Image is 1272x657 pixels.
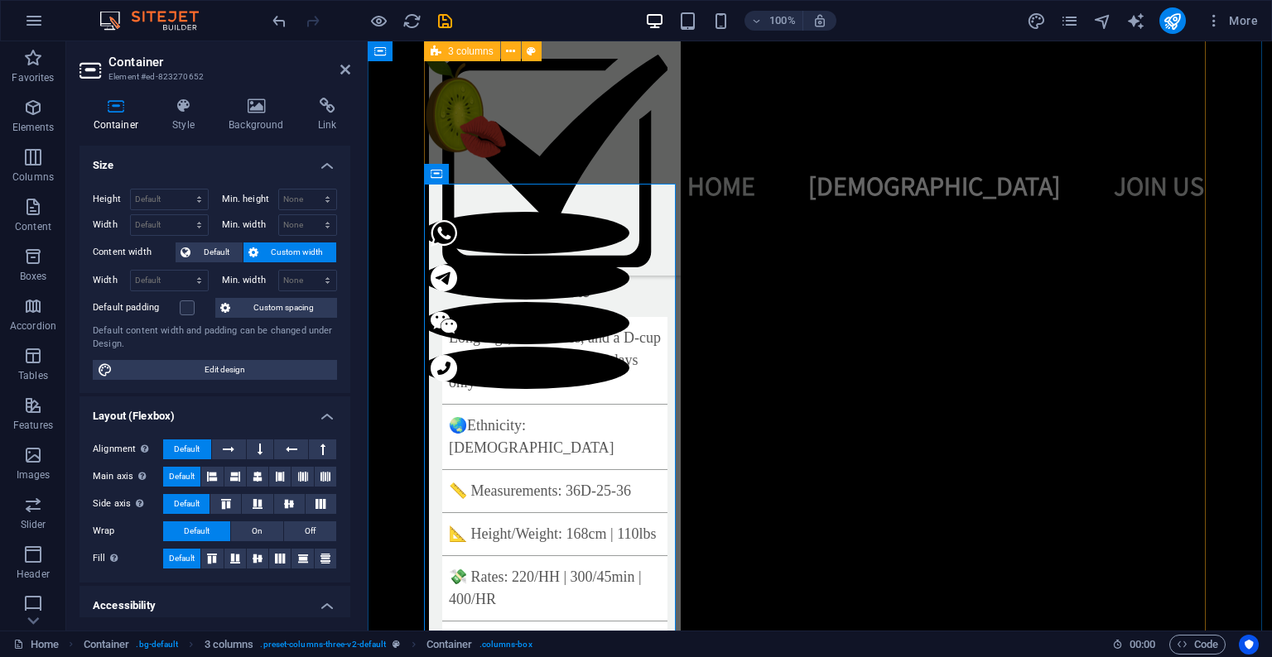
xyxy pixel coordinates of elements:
[1027,11,1047,31] button: design
[205,635,254,655] span: Click to select. Double-click to edit
[79,586,350,616] h4: Accessibility
[1060,11,1080,31] button: pages
[426,635,473,655] span: Click to select. Double-click to edit
[93,494,163,514] label: Side axis
[195,242,238,262] span: Default
[284,521,336,541] button: Off
[93,298,180,318] label: Default padding
[402,11,422,31] button: reload
[93,194,130,204] label: Height
[108,55,350,70] h2: Container
[436,12,455,31] i: Save (Ctrl+S)
[93,549,163,568] label: Fill
[222,194,278,204] label: Min. height
[1239,635,1259,655] button: Usercentrics
[169,467,195,487] span: Default
[270,12,289,31] i: Undo: Change text (Ctrl+Z)
[812,13,827,28] i: On resize automatically adjust zoom level to fit chosen device.
[79,146,350,175] h4: Size
[93,467,163,487] label: Main axis
[17,568,50,581] p: Header
[1027,12,1046,31] i: Design (Ctrl+Alt+Y)
[1206,12,1258,29] span: More
[1112,635,1156,655] h6: Session time
[243,242,337,262] button: Custom width
[1169,635,1226,655] button: Code
[136,635,178,655] span: . bg-default
[15,220,51,233] p: Content
[1126,12,1145,31] i: AI Writer
[222,276,278,285] label: Min. width
[93,521,163,541] label: Wrap
[1130,635,1155,655] span: 00 00
[435,11,455,31] button: save
[93,242,176,262] label: Content width
[393,640,400,649] i: This element is a customizable preset
[12,170,54,184] p: Columns
[84,635,130,655] span: Click to select. Double-click to edit
[184,521,210,541] span: Default
[18,369,48,382] p: Tables
[1163,12,1182,31] i: Publish
[252,521,263,541] span: On
[1159,7,1186,34] button: publish
[163,521,230,541] button: Default
[93,439,163,459] label: Alignment
[1199,7,1265,34] button: More
[402,12,422,31] i: Reload page
[159,98,215,132] h4: Style
[84,635,532,655] nav: breadcrumb
[93,220,130,229] label: Width
[235,298,332,318] span: Custom spacing
[79,396,350,426] h4: Layout (Flexbox)
[304,98,350,132] h4: Link
[93,360,337,380] button: Edit design
[1177,635,1218,655] span: Code
[163,549,200,568] button: Default
[1093,12,1112,31] i: Navigator
[1126,11,1146,31] button: text_generator
[174,439,200,459] span: Default
[169,549,195,568] span: Default
[744,11,803,31] button: 100%
[176,242,243,262] button: Default
[20,270,47,283] p: Boxes
[21,518,46,531] p: Slider
[163,439,211,459] button: Default
[163,494,210,514] button: Default
[17,468,51,482] p: Images
[118,360,332,380] span: Edit design
[1141,638,1144,650] span: :
[95,11,219,31] img: Editor Logo
[12,71,54,84] p: Favorites
[13,635,59,655] a: Click to cancel selection. Double-click to open Pages
[222,220,278,229] label: Min. width
[108,70,317,84] h3: Element #ed-823270652
[93,276,130,285] label: Width
[215,98,305,132] h4: Background
[269,11,289,31] button: undo
[369,11,388,31] button: Click here to leave preview mode and continue editing
[215,298,337,318] button: Custom spacing
[174,494,200,514] span: Default
[163,467,200,487] button: Default
[479,635,532,655] span: . columns-box
[93,324,337,352] div: Default content width and padding can be changed under Design.
[13,419,53,432] p: Features
[305,521,316,541] span: Off
[448,46,494,56] span: 3 columns
[10,319,56,333] p: Accordion
[1060,12,1079,31] i: Pages (Ctrl+Alt+S)
[12,121,55,134] p: Elements
[260,635,386,655] span: . preset-columns-three-v2-default
[1093,11,1113,31] button: navigator
[263,242,332,262] span: Custom width
[231,521,283,541] button: On
[769,11,796,31] h6: 100%
[79,98,159,132] h4: Container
